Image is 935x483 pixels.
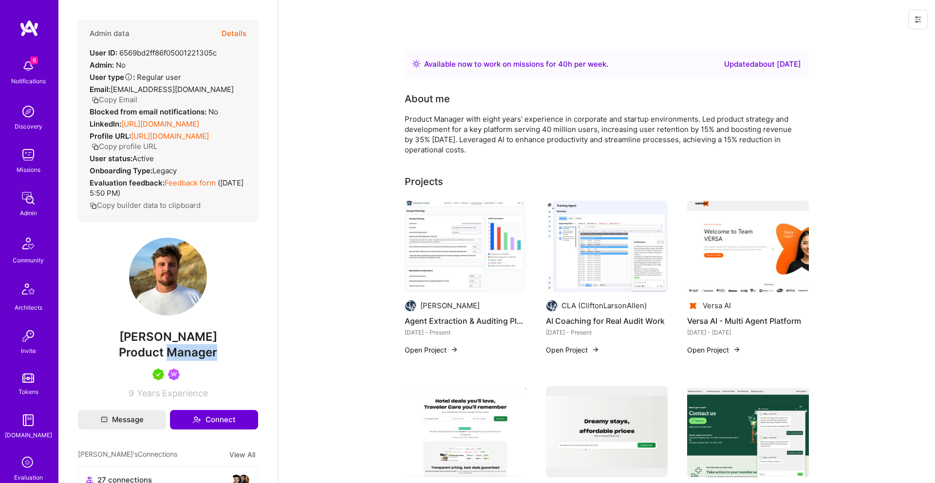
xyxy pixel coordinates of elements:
[405,345,458,355] button: Open Project
[17,279,40,302] img: Architects
[90,29,130,38] h4: Admin data
[152,369,164,380] img: A.Teamer in Residence
[90,119,121,129] strong: LinkedIn:
[405,386,526,478] img: @Hotel Booking Platform
[78,449,177,460] span: [PERSON_NAME]'s Connections
[420,300,480,311] div: [PERSON_NAME]
[137,388,208,398] span: Years Experience
[687,327,809,337] div: [DATE] - [DATE]
[90,166,152,175] strong: Onboarding Type:
[90,200,201,210] button: Copy builder data to clipboard
[558,59,568,69] span: 40
[17,232,40,255] img: Community
[19,102,38,121] img: discovery
[90,48,117,57] strong: User ID:
[90,60,126,70] div: No
[405,92,450,106] div: About me
[21,346,36,356] div: Invite
[703,300,731,311] div: Versa AI
[19,19,39,37] img: logo
[405,315,526,327] h4: Agent Extraction & Auditing Platform
[124,73,133,81] i: Help
[11,76,46,86] div: Notifications
[687,315,809,327] h4: Versa AI - Multi Agent Platform
[546,315,668,327] h4: AI Coaching for Real Audit Work
[131,131,209,141] a: [URL][DOMAIN_NAME]
[687,386,809,478] img: Omni-Channel Chat & Voice Agents
[90,131,131,141] strong: Profile URL:
[405,114,794,155] div: Product Manager with eight years' experience in corporate and startup environments. Led product s...
[90,60,114,70] strong: Admin:
[546,345,599,355] button: Open Project
[405,300,416,312] img: Company logo
[546,327,668,337] div: [DATE] - Present
[450,346,458,353] img: arrow-right
[19,326,38,346] img: Invite
[412,60,420,68] img: Availability
[132,154,154,163] span: Active
[19,145,38,165] img: teamwork
[92,143,99,150] i: icon Copy
[90,202,97,209] i: icon Copy
[192,415,201,424] i: icon Connect
[687,345,741,355] button: Open Project
[222,19,246,48] button: Details
[168,369,180,380] img: Been on Mission
[546,386,668,478] img: Advanced AI Hotel Search Tool - Powered by GPT-3.5 Turbo
[13,255,44,265] div: Community
[19,454,37,472] i: icon SelectionTeam
[561,300,647,311] div: CLA (CliftonLarsonAllen)
[90,178,246,198] div: ( [DATE] 5:50 PM )
[22,373,34,383] img: tokens
[170,410,258,429] button: Connect
[90,178,165,187] strong: Evaluation feedback:
[165,178,216,187] a: Feedback form
[19,188,38,208] img: admin teamwork
[17,165,40,175] div: Missions
[90,107,208,116] strong: Blocked from email notifications:
[546,300,558,312] img: Company logo
[101,416,108,423] i: icon Mail
[5,430,52,440] div: [DOMAIN_NAME]
[90,48,217,58] div: 6569bd2ff86f05001221305c
[226,449,258,460] button: View All
[78,410,166,429] button: Message
[90,73,135,82] strong: User type :
[733,346,741,353] img: arrow-right
[19,410,38,430] img: guide book
[119,345,217,359] span: Product Manager
[687,201,809,292] img: Versa AI - Multi Agent Platform
[92,96,99,104] i: icon Copy
[15,121,42,131] div: Discovery
[90,85,111,94] strong: Email:
[78,330,258,344] span: [PERSON_NAME]
[14,472,43,483] div: Evaluation
[20,208,37,218] div: Admin
[90,72,181,82] div: Regular user
[405,327,526,337] div: [DATE] - Present
[405,201,526,292] img: Agent Extraction & Auditing Platform
[152,166,177,175] span: legacy
[546,201,668,292] img: AI Coaching for Real Audit Work
[405,174,443,189] div: Projects
[92,94,137,105] button: Copy Email
[724,58,801,70] div: Updated about [DATE]
[90,107,218,117] div: No
[129,238,207,316] img: User Avatar
[687,300,699,312] img: Company logo
[129,388,134,398] span: 9
[111,85,234,94] span: [EMAIL_ADDRESS][DOMAIN_NAME]
[121,119,199,129] a: [URL][DOMAIN_NAME]
[592,346,599,353] img: arrow-right
[424,58,608,70] div: Available now to work on missions for h per week .
[92,141,157,151] button: Copy profile URL
[19,387,38,397] div: Tokens
[19,56,38,76] img: bell
[30,56,38,64] span: 6
[90,154,132,163] strong: User status:
[15,302,42,313] div: Architects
